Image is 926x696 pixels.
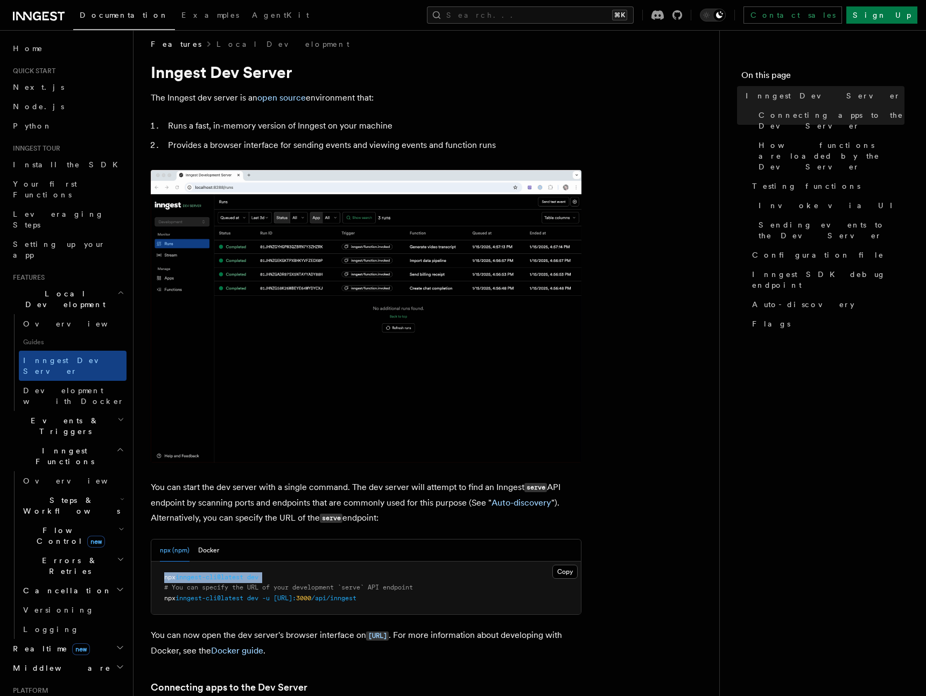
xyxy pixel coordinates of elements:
[9,39,127,58] a: Home
[19,600,127,620] a: Versioning
[19,585,112,596] span: Cancellation
[23,477,134,485] span: Overview
[743,6,842,24] a: Contact sales
[175,3,245,29] a: Examples
[19,525,118,546] span: Flow Control
[198,539,219,562] button: Docker
[23,625,79,634] span: Logging
[9,639,127,658] button: Realtimenew
[552,565,578,579] button: Copy
[19,314,127,333] a: Overview
[164,584,413,591] span: # You can specify the URL of your development `serve` API endpoint
[151,680,307,695] a: Connecting apps to the Dev Server
[19,491,127,521] button: Steps & Workflows
[311,594,356,602] span: /api/inngest
[165,138,581,153] li: Provides a browser interface for sending events and viewing events and function runs
[245,3,315,29] a: AgentKit
[752,299,854,310] span: Auto-discovery
[9,155,127,174] a: Install the SDK
[257,93,306,103] a: open source
[19,471,127,491] a: Overview
[87,536,105,548] span: new
[164,594,176,602] span: npx
[748,245,904,265] a: Configuration file
[752,269,904,290] span: Inngest SDK debug endpoint
[13,43,43,54] span: Home
[13,122,52,130] span: Python
[9,471,127,639] div: Inngest Functions
[181,11,239,19] span: Examples
[23,606,94,614] span: Versioning
[165,118,581,133] li: Runs a fast, in-memory version of Inngest on your machine
[9,77,127,97] a: Next.js
[9,284,127,314] button: Local Development
[748,314,904,333] a: Flags
[9,658,127,678] button: Middleware
[752,181,860,191] span: Testing functions
[73,3,175,30] a: Documentation
[296,594,311,602] span: 3000
[19,351,127,381] a: Inngest Dev Server
[752,250,884,260] span: Configuration file
[247,573,258,581] span: dev
[9,174,127,204] a: Your first Functions
[748,176,904,196] a: Testing functions
[524,483,547,492] code: serve
[754,215,904,245] a: Sending events to the Dev Server
[80,11,169,19] span: Documentation
[9,314,127,411] div: Local Development
[741,86,904,105] a: Inngest Dev Server
[252,11,309,19] span: AgentKit
[19,381,127,411] a: Development with Docker
[759,110,904,131] span: Connecting apps to the Dev Server
[13,180,77,199] span: Your first Functions
[320,514,342,523] code: serve
[273,594,296,602] span: [URL]:
[247,594,258,602] span: dev
[9,204,127,235] a: Leveraging Steps
[19,581,127,600] button: Cancellation
[151,90,581,105] p: The Inngest dev server is an environment that:
[13,160,124,169] span: Install the SDK
[9,445,116,467] span: Inngest Functions
[9,288,117,310] span: Local Development
[746,90,901,101] span: Inngest Dev Server
[262,594,270,602] span: -u
[612,10,627,20] kbd: ⌘K
[366,630,389,640] a: [URL]
[748,265,904,295] a: Inngest SDK debug endpoint
[19,555,117,577] span: Errors & Retries
[752,318,790,329] span: Flags
[754,105,904,136] a: Connecting apps to the Dev Server
[151,39,201,49] span: Features
[151,62,581,82] h1: Inngest Dev Server
[19,620,127,639] a: Logging
[19,333,127,351] span: Guides
[176,573,243,581] span: inngest-cli@latest
[9,686,48,695] span: Platform
[759,219,904,241] span: Sending events to the Dev Server
[151,480,581,526] p: You can start the dev server with a single command. The dev server will attempt to find an Innges...
[492,498,551,508] a: Auto-discovery
[9,441,127,471] button: Inngest Functions
[759,200,902,211] span: Invoke via UI
[9,235,127,265] a: Setting up your app
[9,144,60,153] span: Inngest tour
[366,631,389,641] code: [URL]
[748,295,904,314] a: Auto-discovery
[216,39,349,49] a: Local Development
[9,67,55,75] span: Quick start
[151,170,581,463] img: Dev Server Demo
[754,136,904,176] a: How functions are loaded by the Dev Server
[9,273,45,282] span: Features
[151,628,581,658] p: You can now open the dev server's browser interface on . For more information about developing wi...
[211,645,263,656] a: Docker guide
[9,116,127,136] a: Python
[13,240,106,259] span: Setting up your app
[9,97,127,116] a: Node.js
[759,140,904,172] span: How functions are loaded by the Dev Server
[13,102,64,111] span: Node.js
[19,495,120,516] span: Steps & Workflows
[427,6,634,24] button: Search...⌘K
[754,196,904,215] a: Invoke via UI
